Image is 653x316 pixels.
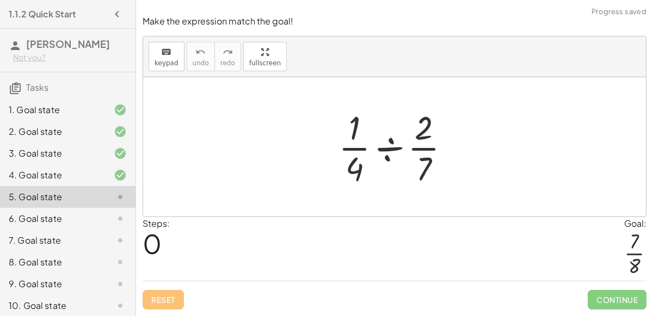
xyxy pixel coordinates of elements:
[155,59,178,67] span: keypad
[143,15,646,28] p: Make the expression match the goal!
[114,125,127,138] i: Task finished and correct.
[9,234,96,247] div: 7. Goal state
[592,7,646,17] span: Progress saved
[114,169,127,182] i: Task finished and correct.
[161,46,171,59] i: keyboard
[114,212,127,225] i: Task not started.
[249,59,281,67] span: fullscreen
[114,277,127,290] i: Task not started.
[9,147,96,160] div: 3. Goal state
[214,42,241,71] button: redoredo
[149,42,184,71] button: keyboardkeypad
[114,190,127,203] i: Task not started.
[9,8,76,21] h4: 1.1.2 Quick Start
[143,227,162,260] span: 0
[13,52,127,63] div: Not you?
[114,103,127,116] i: Task finished and correct.
[9,256,96,269] div: 8. Goal state
[114,299,127,312] i: Task not started.
[220,59,235,67] span: redo
[187,42,215,71] button: undoundo
[223,46,233,59] i: redo
[9,190,96,203] div: 5. Goal state
[193,59,209,67] span: undo
[143,218,170,229] label: Steps:
[114,234,127,247] i: Task not started.
[114,147,127,160] i: Task finished and correct.
[243,42,287,71] button: fullscreen
[9,212,96,225] div: 6. Goal state
[624,217,646,230] div: Goal:
[9,169,96,182] div: 4. Goal state
[9,103,96,116] div: 1. Goal state
[26,82,48,93] span: Tasks
[9,277,96,290] div: 9. Goal state
[9,299,96,312] div: 10. Goal state
[195,46,206,59] i: undo
[9,125,96,138] div: 2. Goal state
[26,38,110,50] span: [PERSON_NAME]
[114,256,127,269] i: Task not started.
